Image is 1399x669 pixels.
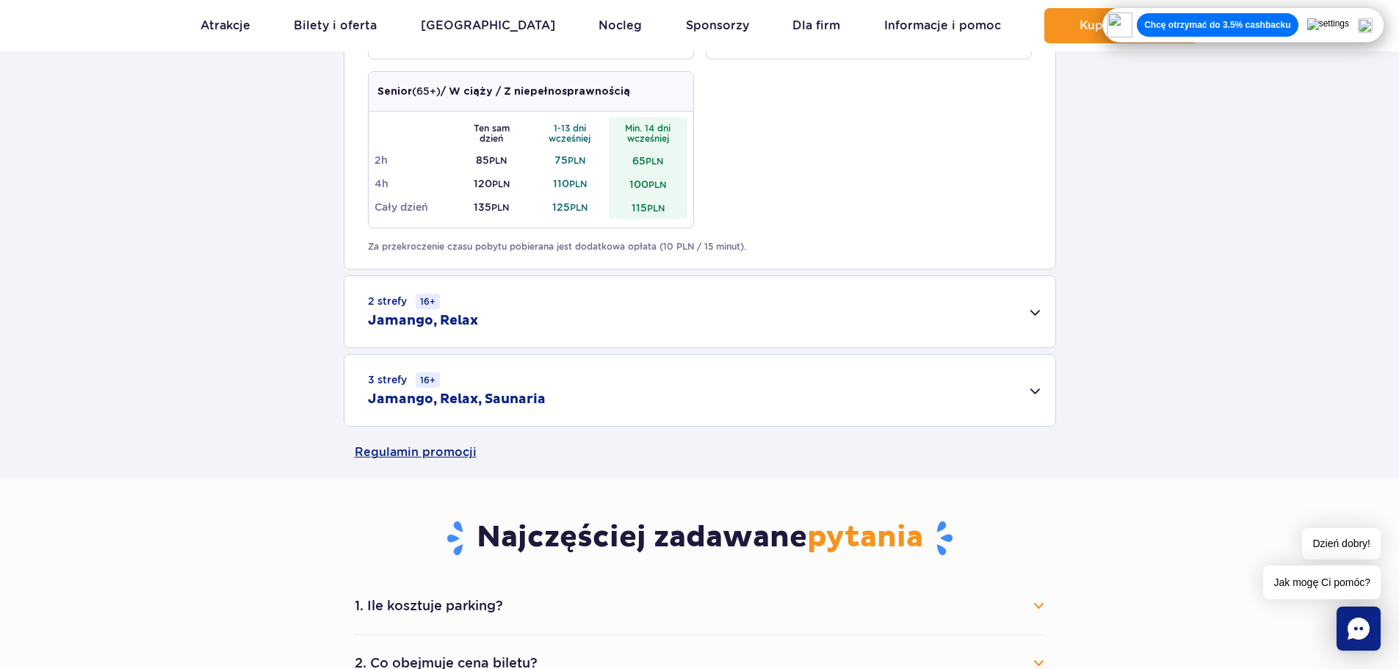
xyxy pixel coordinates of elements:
small: PLN [646,156,663,167]
td: 135 [452,195,531,219]
td: 115 [609,195,687,219]
a: Sponsorzy [686,8,749,43]
th: Ten sam dzień [452,117,531,148]
small: 3 strefy [368,372,440,388]
td: 75 [531,148,610,172]
small: 16+ [416,372,440,388]
a: Informacje i pomoc [884,8,1001,43]
button: 1. Ile kosztuje parking? [355,590,1045,622]
td: 100 [609,172,687,195]
th: 1-13 dni wcześniej [531,117,610,148]
a: Nocleg [599,8,642,43]
a: [GEOGRAPHIC_DATA] [421,8,555,43]
a: Regulamin promocji [355,427,1045,478]
a: Bilety i oferta [294,8,377,43]
small: PLN [647,203,665,214]
small: 2 strefy [368,294,440,309]
small: 16+ [416,294,440,309]
h2: Jamango, Relax, Saunaria [368,391,546,408]
small: PLN [570,202,588,213]
small: PLN [568,155,585,166]
button: Kup teraz [1044,8,1199,43]
span: Kup teraz [1080,19,1138,32]
td: 65 [609,148,687,172]
small: PLN [489,155,507,166]
td: 2h [375,148,453,172]
a: Dla firm [792,8,840,43]
th: Min. 14 dni wcześniej [609,117,687,148]
small: PLN [491,202,509,213]
div: Chat [1337,607,1381,651]
strong: Senior [377,87,412,97]
span: Dzień dobry! [1302,528,1381,560]
td: 4h [375,172,453,195]
td: 120 [452,172,531,195]
td: Cały dzień [375,195,453,219]
h2: Jamango, Relax [368,312,478,330]
small: PLN [492,178,510,189]
small: PLN [648,179,666,190]
small: PLN [569,178,587,189]
td: 110 [531,172,610,195]
p: (65+) [377,84,630,99]
a: Atrakcje [200,8,250,43]
p: Za przekroczenie czasu pobytu pobierana jest dodatkowa opłata (10 PLN / 15 minut). [368,240,1032,253]
span: pytania [807,519,923,556]
td: 125 [531,195,610,219]
h3: Najczęściej zadawane [355,519,1045,557]
span: Jak mogę Ci pomóc? [1263,565,1381,599]
td: 85 [452,148,531,172]
strong: / W ciąży / Z niepełnosprawnością [441,87,630,97]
